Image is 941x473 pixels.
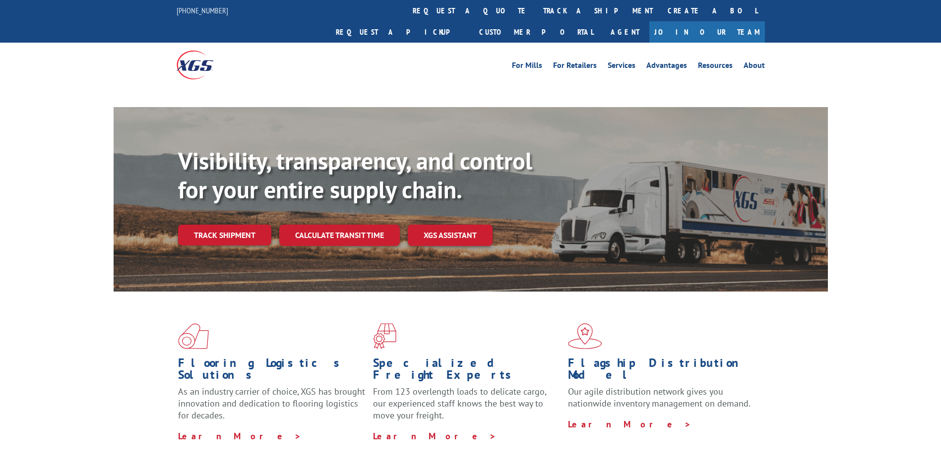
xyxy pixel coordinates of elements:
span: Our agile distribution network gives you nationwide inventory management on demand. [568,386,751,409]
a: Agent [601,21,649,43]
a: Track shipment [178,225,271,245]
img: xgs-icon-focused-on-flooring-red [373,323,396,349]
a: Learn More > [178,430,302,442]
span: As an industry carrier of choice, XGS has brought innovation and dedication to flooring logistics... [178,386,365,421]
a: Learn More > [568,418,691,430]
a: For Retailers [553,61,597,72]
p: From 123 overlength loads to delicate cargo, our experienced staff knows the best way to move you... [373,386,561,430]
img: xgs-icon-flagship-distribution-model-red [568,323,602,349]
a: [PHONE_NUMBER] [177,5,228,15]
h1: Specialized Freight Experts [373,357,561,386]
h1: Flagship Distribution Model [568,357,755,386]
a: Services [608,61,635,72]
a: Request a pickup [328,21,472,43]
a: Calculate transit time [279,225,400,246]
a: About [744,61,765,72]
b: Visibility, transparency, and control for your entire supply chain. [178,145,532,205]
img: xgs-icon-total-supply-chain-intelligence-red [178,323,209,349]
a: Learn More > [373,430,497,442]
a: XGS ASSISTANT [408,225,493,246]
a: Resources [698,61,733,72]
h1: Flooring Logistics Solutions [178,357,366,386]
a: Customer Portal [472,21,601,43]
a: Join Our Team [649,21,765,43]
a: For Mills [512,61,542,72]
a: Advantages [646,61,687,72]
